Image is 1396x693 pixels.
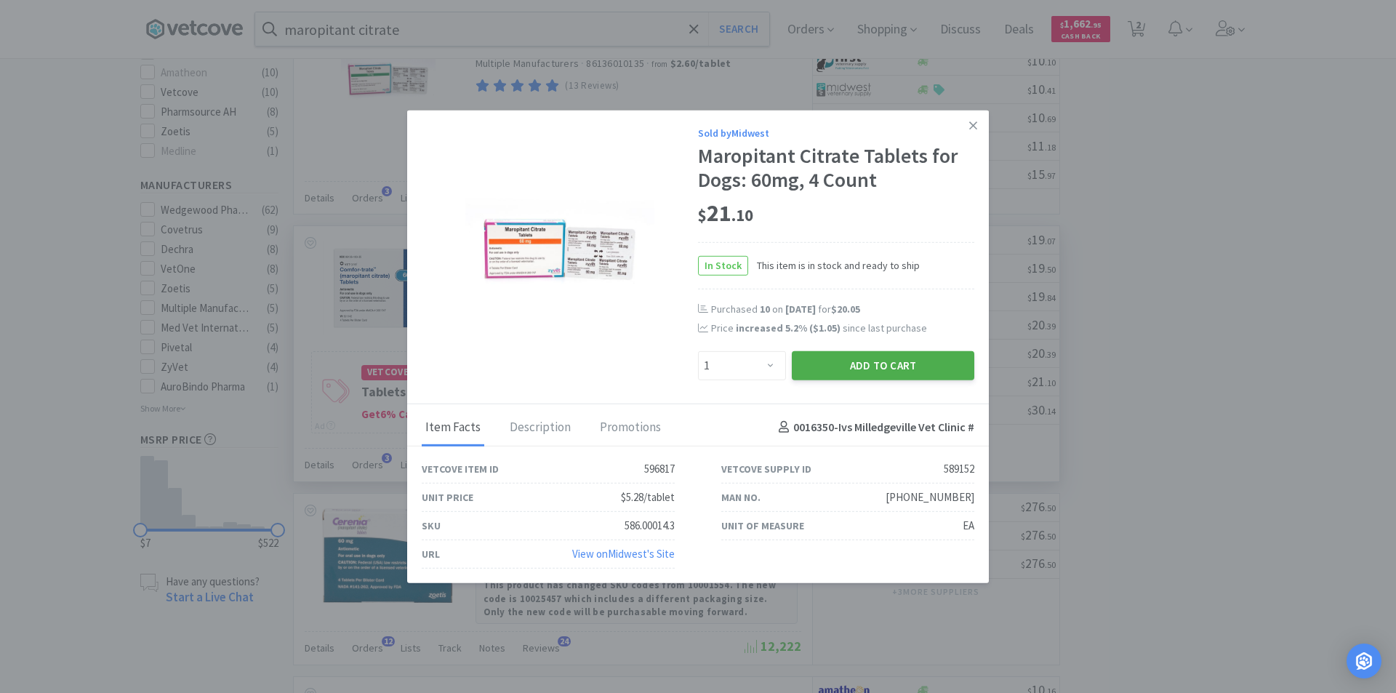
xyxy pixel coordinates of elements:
span: [DATE] [785,303,816,316]
div: Vetcove Supply ID [721,460,811,476]
span: . 10 [731,205,753,225]
div: Unit of Measure [721,517,804,533]
div: Open Intercom Messenger [1347,644,1381,678]
div: Description [506,409,574,446]
div: Maropitant Citrate Tablets for Dogs: 60mg, 4 Count [698,144,974,193]
span: $ [698,205,707,225]
div: Man No. [721,489,761,505]
a: View onMidwest's Site [572,547,675,561]
div: [PHONE_NUMBER] [886,489,974,506]
span: 21 [698,199,753,228]
div: Promotions [596,409,665,446]
h4: 0016350 - Ivs Milledgeville Vet Clinic # [773,418,974,437]
div: Price since last purchase [711,320,974,336]
span: increased 5.2 % ( ) [736,321,841,335]
span: 10 [760,303,770,316]
div: EA [963,517,974,534]
span: $1.05 [813,321,837,335]
div: 589152 [944,460,974,478]
span: $20.05 [831,303,860,316]
div: SKU [422,517,441,533]
div: Purchased on for [711,303,974,317]
button: Add to Cart [792,350,974,380]
span: This item is in stock and ready to ship [748,257,920,273]
div: $5.28/tablet [621,489,675,506]
div: Vetcove Item ID [422,460,499,476]
span: In Stock [699,257,747,275]
div: Item Facts [422,409,484,446]
div: 586.00014.3 [625,517,675,534]
div: Sold by Midwest [698,124,974,140]
img: 2e1f460a8ecb4eac8902a1a1087b018a_589152.jpeg [465,158,654,347]
div: Unit Price [422,489,473,505]
div: URL [422,545,440,561]
div: 596817 [644,460,675,478]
